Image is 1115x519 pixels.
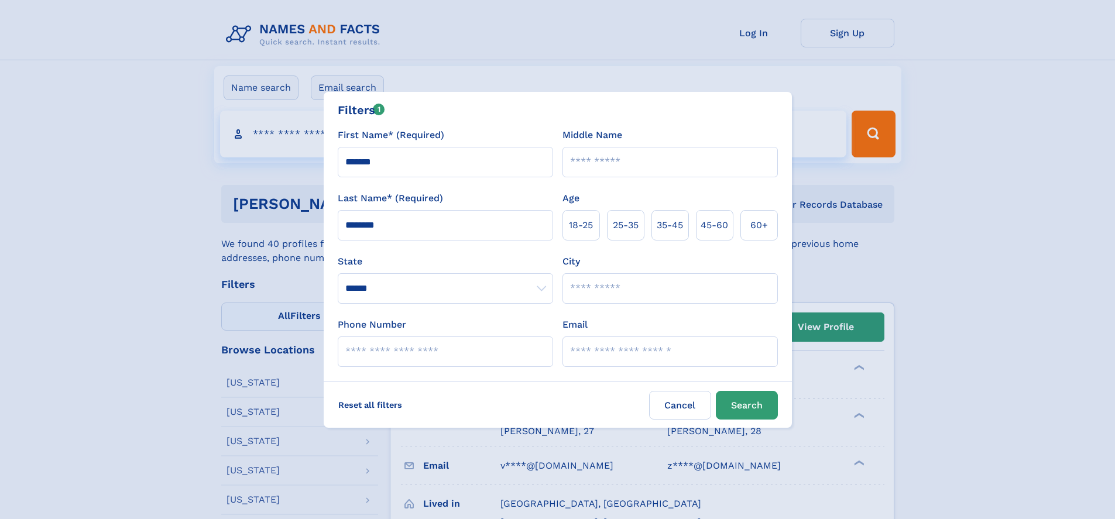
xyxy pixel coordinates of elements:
span: 25‑35 [613,218,639,232]
label: First Name* (Required) [338,128,444,142]
button: Search [716,391,778,420]
label: Phone Number [338,318,406,332]
label: Cancel [649,391,711,420]
label: State [338,255,553,269]
label: Middle Name [562,128,622,142]
div: Filters [338,101,385,119]
span: 35‑45 [657,218,683,232]
span: 45‑60 [701,218,728,232]
label: Email [562,318,588,332]
label: Last Name* (Required) [338,191,443,205]
label: City [562,255,580,269]
span: 18‑25 [569,218,593,232]
label: Age [562,191,579,205]
span: 60+ [750,218,768,232]
label: Reset all filters [331,391,410,419]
